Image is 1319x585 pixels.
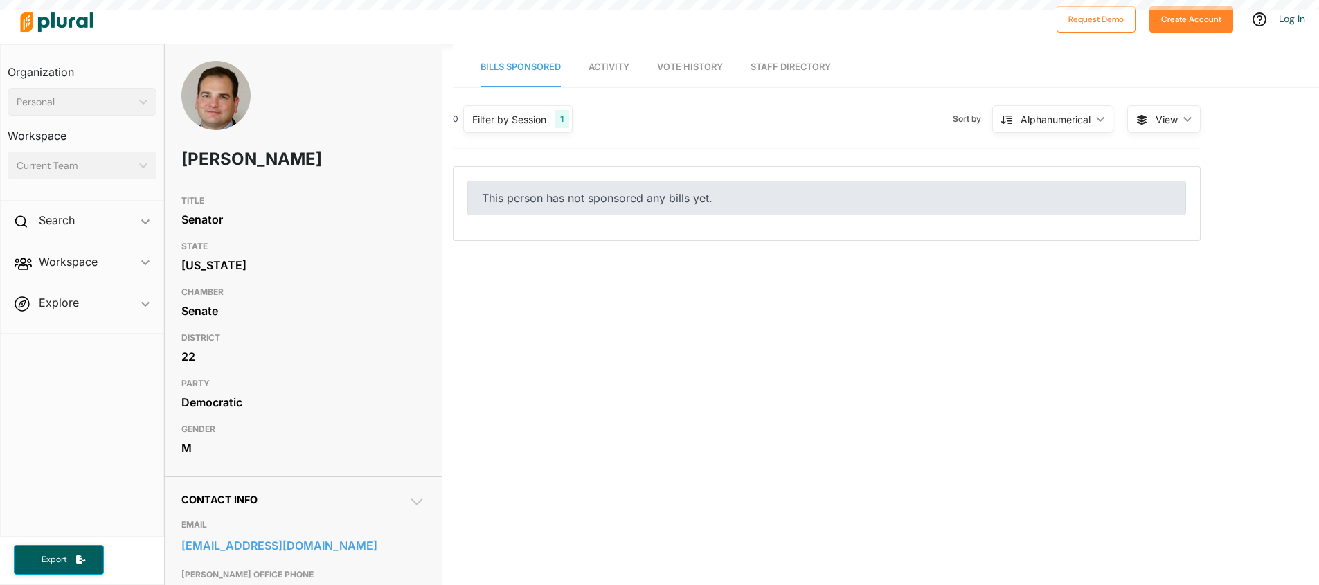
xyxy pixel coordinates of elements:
[181,255,425,276] div: [US_STATE]
[14,545,104,575] button: Export
[181,209,425,230] div: Senator
[181,494,258,505] span: Contact Info
[181,516,425,533] h3: EMAIL
[589,48,629,87] a: Activity
[1149,11,1233,26] a: Create Account
[1149,6,1233,33] button: Create Account
[32,554,76,566] span: Export
[181,392,425,413] div: Democratic
[481,62,561,72] span: Bills Sponsored
[472,112,546,127] div: Filter by Session
[181,238,425,255] h3: STATE
[657,48,723,87] a: Vote History
[181,192,425,209] h3: TITLE
[181,346,425,367] div: 22
[589,62,629,72] span: Activity
[467,181,1186,215] div: This person has not sponsored any bills yet.
[8,52,156,82] h3: Organization
[181,284,425,300] h3: CHAMBER
[657,62,723,72] span: Vote History
[181,61,251,162] img: Headshot of Nick Scutari
[17,159,134,173] div: Current Team
[1279,12,1305,25] a: Log In
[1057,6,1136,33] button: Request Demo
[181,535,425,556] a: [EMAIL_ADDRESS][DOMAIN_NAME]
[555,110,569,128] div: 1
[1057,11,1136,26] a: Request Demo
[181,138,327,180] h1: [PERSON_NAME]
[1156,112,1178,127] span: View
[751,48,831,87] a: Staff Directory
[39,213,75,228] h2: Search
[181,300,425,321] div: Senate
[181,421,425,438] h3: GENDER
[181,375,425,392] h3: PARTY
[181,438,425,458] div: M
[181,330,425,346] h3: DISTRICT
[8,116,156,146] h3: Workspace
[1021,112,1091,127] div: Alphanumerical
[453,113,458,125] div: 0
[17,95,134,109] div: Personal
[481,48,561,87] a: Bills Sponsored
[181,566,425,583] h3: [PERSON_NAME] OFFICE PHONE
[953,113,992,125] span: Sort by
